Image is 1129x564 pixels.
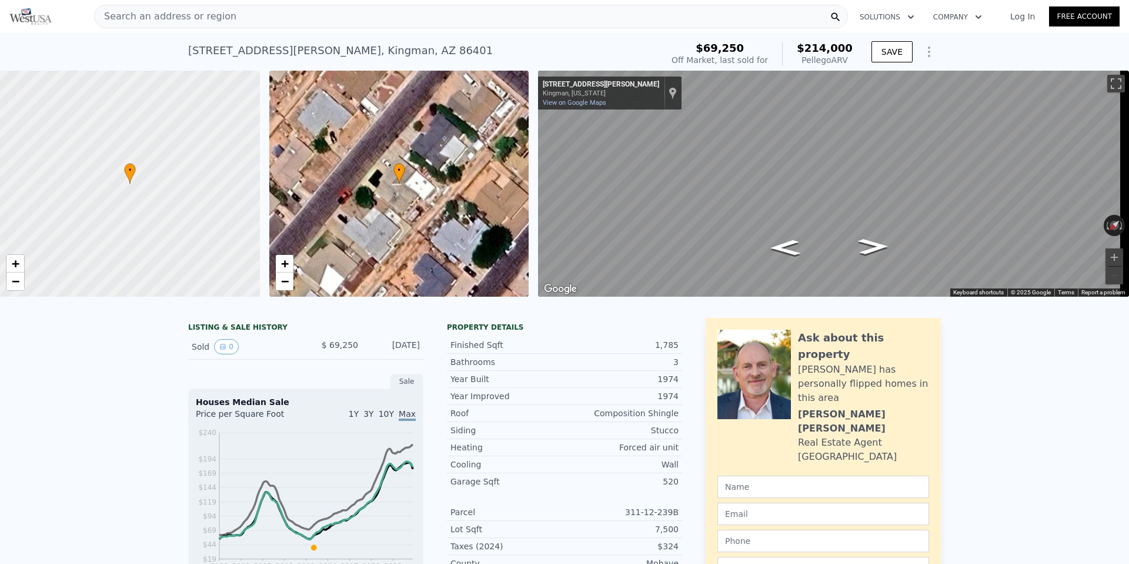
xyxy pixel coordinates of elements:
[1104,215,1110,236] button: Rotate counterclockwise
[1119,215,1125,236] button: Rotate clockwise
[192,339,296,354] div: Sold
[450,356,564,368] div: Bathrooms
[564,373,679,385] div: 1974
[797,42,853,54] span: $214,000
[393,163,405,184] div: •
[541,281,580,297] a: Open this area in Google Maps (opens a new window)
[280,256,288,271] span: +
[996,11,1049,22] a: Log In
[564,540,679,552] div: $324
[564,390,679,402] div: 1974
[214,339,239,354] button: View historical data
[450,339,564,351] div: Finished Sqft
[1104,215,1125,236] button: Reset the view
[564,506,679,518] div: 311-12-239B
[12,274,19,288] span: −
[322,340,358,350] span: $ 69,250
[124,163,136,184] div: •
[450,390,564,402] div: Year Improved
[564,459,679,470] div: Wall
[203,512,216,520] tspan: $94
[717,503,929,525] input: Email
[564,356,679,368] div: 3
[198,498,216,506] tspan: $119
[390,374,423,389] div: Sale
[953,288,1004,297] button: Keyboard shortcuts
[198,469,216,477] tspan: $169
[450,407,564,419] div: Roof
[1081,289,1125,296] a: Report a problem
[9,8,52,25] img: Pellego
[363,409,373,419] span: 3Y
[203,540,216,549] tspan: $44
[12,256,19,271] span: +
[124,165,136,175] span: •
[450,506,564,518] div: Parcel
[1107,75,1125,92] button: Toggle fullscreen view
[669,87,677,99] a: Show location on map
[538,71,1129,297] div: Map
[798,407,929,436] div: [PERSON_NAME] [PERSON_NAME]
[6,273,24,290] a: Zoom out
[717,476,929,498] input: Name
[538,71,1129,297] div: Street View
[379,409,394,419] span: 10Y
[276,255,293,273] a: Zoom in
[564,424,679,436] div: Stucco
[280,274,288,288] span: −
[543,80,659,89] div: [STREET_ADDRESS][PERSON_NAME]
[798,330,929,363] div: Ask about this property
[450,540,564,552] div: Taxes (2024)
[798,363,929,405] div: [PERSON_NAME] has personally flipped homes in this area
[917,40,941,64] button: Show Options
[564,476,679,487] div: 520
[846,235,901,258] path: Go Southwest, Crozier Ave
[1058,289,1074,296] a: Terms (opens in new tab)
[543,89,659,97] div: Kingman, [US_STATE]
[188,323,423,334] div: LISTING & SALE HISTORY
[196,408,306,427] div: Price per Square Foot
[850,6,924,28] button: Solutions
[1105,267,1123,284] button: Zoom out
[1049,6,1120,26] a: Free Account
[196,396,416,408] div: Houses Median Sale
[564,523,679,535] div: 7,500
[188,42,493,59] div: [STREET_ADDRESS][PERSON_NAME] , Kingman , AZ 86401
[871,41,913,62] button: SAVE
[564,442,679,453] div: Forced air unit
[450,373,564,385] div: Year Built
[924,6,991,28] button: Company
[696,42,744,54] span: $69,250
[450,459,564,470] div: Cooling
[447,323,682,332] div: Property details
[672,54,768,66] div: Off Market, last sold for
[368,339,420,354] div: [DATE]
[541,281,580,297] img: Google
[450,442,564,453] div: Heating
[203,555,216,563] tspan: $19
[95,9,236,24] span: Search an address or region
[450,523,564,535] div: Lot Sqft
[198,483,216,492] tspan: $144
[203,526,216,535] tspan: $69
[797,54,853,66] div: Pellego ARV
[393,165,405,175] span: •
[564,339,679,351] div: 1,785
[276,273,293,290] a: Zoom out
[450,424,564,436] div: Siding
[1105,248,1123,266] button: Zoom in
[450,476,564,487] div: Garage Sqft
[757,236,813,259] path: Go Northeast, Crozier Ave
[1011,289,1051,296] span: © 2025 Google
[399,409,416,421] span: Max
[564,407,679,419] div: Composition Shingle
[543,99,606,107] a: View on Google Maps
[349,409,359,419] span: 1Y
[198,429,216,437] tspan: $240
[798,450,897,464] div: [GEOGRAPHIC_DATA]
[198,455,216,463] tspan: $194
[717,530,929,552] input: Phone
[6,255,24,273] a: Zoom in
[798,436,882,450] div: Real Estate Agent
